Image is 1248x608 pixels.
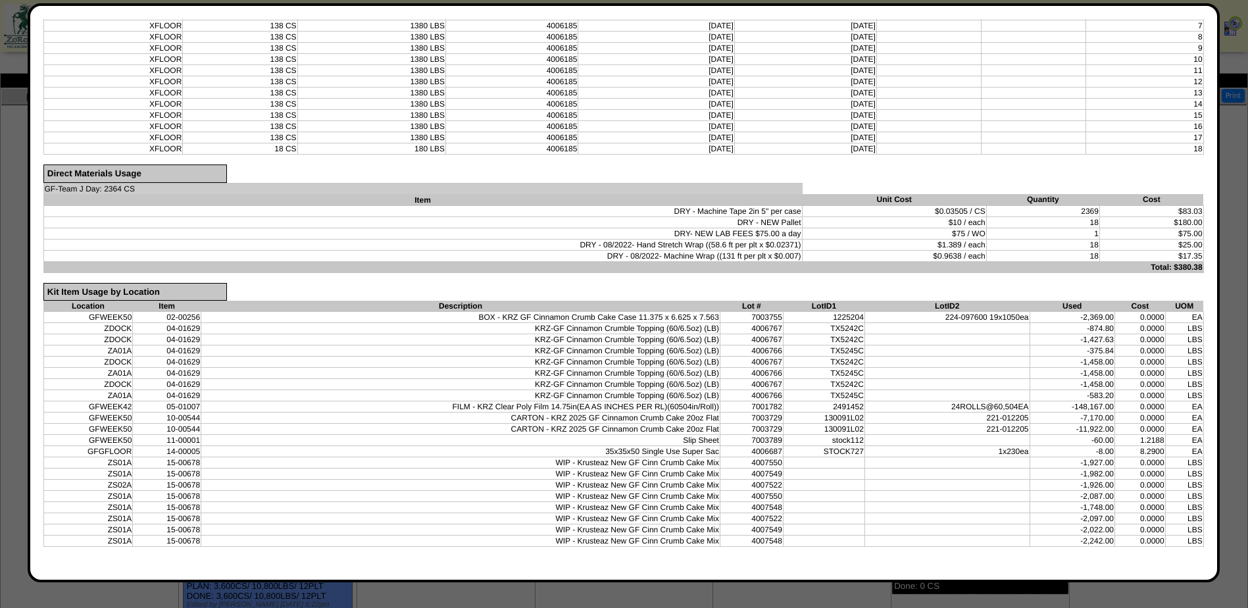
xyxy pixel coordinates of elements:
[1030,513,1115,524] td: -2,097.00
[297,76,446,87] td: 1380 LBS
[43,413,133,424] td: GFWEEK50
[783,323,864,334] td: TX5242C
[201,424,720,435] td: CARTON - KRZ 2025 GF Cinnamon Crumb Cake 20oz Flat
[783,379,864,390] td: TX5242C
[43,435,133,446] td: GFWEEK50
[133,323,201,334] td: 04-01629
[201,524,720,536] td: WIP - Krusteaz New GF Cinn Crumb Cake Mix
[1030,301,1115,312] th: Used
[201,435,720,446] td: Slip Sheet
[1115,469,1166,480] td: 0.0000
[133,379,201,390] td: 04-01629
[446,120,578,132] td: 4006185
[986,205,1099,216] td: 2369
[720,413,783,424] td: 7003729
[734,120,876,132] td: [DATE]
[297,64,446,76] td: 1380 LBS
[201,401,720,413] td: FILM - KRZ Clear Poly Film 14.75in(EA AS INCHES PER RL)(60504in/Roll))
[43,228,802,239] td: DRY- NEW LAB FEES $75.00 a day
[43,312,133,323] td: GFWEEK50
[201,469,720,480] td: WIP - Krusteaz New GF Cinn Crumb Cake Mix
[201,502,720,513] td: WIP - Krusteaz New GF Cinn Crumb Cake Mix
[201,357,720,368] td: KRZ-GF Cinnamon Crumble Topping (60/6.5oz) (LB)
[1030,345,1115,357] td: -375.84
[1099,205,1203,216] td: $83.03
[734,53,876,64] td: [DATE]
[43,345,133,357] td: ZA01A
[43,165,227,183] div: Direct Materials Usage
[201,390,720,401] td: KRZ-GF Cinnamon Crumble Topping (60/6.5oz) (LB)
[1165,446,1203,457] td: EA
[201,379,720,390] td: KRZ-GF Cinnamon Crumble Topping (60/6.5oz) (LB)
[720,524,783,536] td: 4007549
[133,491,201,502] td: 15-00678
[1030,312,1115,323] td: -2,369.00
[734,98,876,109] td: [DATE]
[1165,502,1203,513] td: LBS
[43,469,133,480] td: ZS01A
[578,53,735,64] td: [DATE]
[133,413,201,424] td: 10-00544
[1030,323,1115,334] td: -874.80
[578,143,735,154] td: [DATE]
[578,76,735,87] td: [DATE]
[864,312,1030,323] td: 224-097600 19x1050ea
[201,536,720,547] td: WIP - Krusteaz New GF Cinn Crumb Cake Mix
[1165,301,1203,312] th: UOM
[1115,480,1166,491] td: 0.0000
[802,239,986,250] td: $1.389 / each
[1165,345,1203,357] td: LBS
[720,446,783,457] td: 4006687
[297,132,446,143] td: 1380 LBS
[1099,239,1203,250] td: $25.00
[43,98,183,109] td: XFLOOR
[578,120,735,132] td: [DATE]
[446,53,578,64] td: 4006185
[1030,401,1115,413] td: -148,167.00
[446,42,578,53] td: 4006185
[201,334,720,345] td: KRZ-GF Cinnamon Crumble Topping (60/6.5oz) (LB)
[43,261,1203,272] td: Total: $380.38
[183,53,297,64] td: 138 CS
[43,379,133,390] td: ZDOCK
[1030,435,1115,446] td: -60.00
[734,64,876,76] td: [DATE]
[43,480,133,491] td: ZS02A
[1030,379,1115,390] td: -1,458.00
[201,312,720,323] td: BOX - KRZ GF Cinnamon Crumb Cake Case 11.375 x 6.625 x 7.563
[1030,469,1115,480] td: -1,982.00
[1086,132,1203,143] td: 17
[1165,334,1203,345] td: LBS
[201,446,720,457] td: 35x35x50 Single Use Super Sac
[446,132,578,143] td: 4006185
[1099,228,1203,239] td: $75.00
[201,457,720,469] td: WIP - Krusteaz New GF Cinn Crumb Cake Mix
[43,368,133,379] td: ZA01A
[1165,513,1203,524] td: LBS
[578,132,735,143] td: [DATE]
[986,216,1099,228] td: 18
[201,413,720,424] td: CARTON - KRZ 2025 GF Cinnamon Crumb Cake 20oz Flat
[720,424,783,435] td: 7003729
[201,368,720,379] td: KRZ-GF Cinnamon Crumble Topping (60/6.5oz) (LB)
[43,390,133,401] td: ZA01A
[43,283,227,301] div: Kit Item Usage by Location
[43,205,802,216] td: DRY - Machine Tape 2in 5" per case
[864,401,1030,413] td: 24ROLLS@60,504EA
[133,345,201,357] td: 04-01629
[783,390,864,401] td: TX5245C
[1165,536,1203,547] td: LBS
[133,401,201,413] td: 05-01007
[783,424,864,435] td: 130091L02
[578,20,735,31] td: [DATE]
[1165,469,1203,480] td: LBS
[1030,357,1115,368] td: -1,458.00
[1165,413,1203,424] td: EA
[201,301,720,312] th: Description
[802,194,986,205] th: Unit Cost
[1030,446,1115,457] td: -8.00
[43,109,183,120] td: XFLOOR
[43,31,183,42] td: XFLOOR
[720,491,783,502] td: 4007550
[783,435,864,446] td: stock112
